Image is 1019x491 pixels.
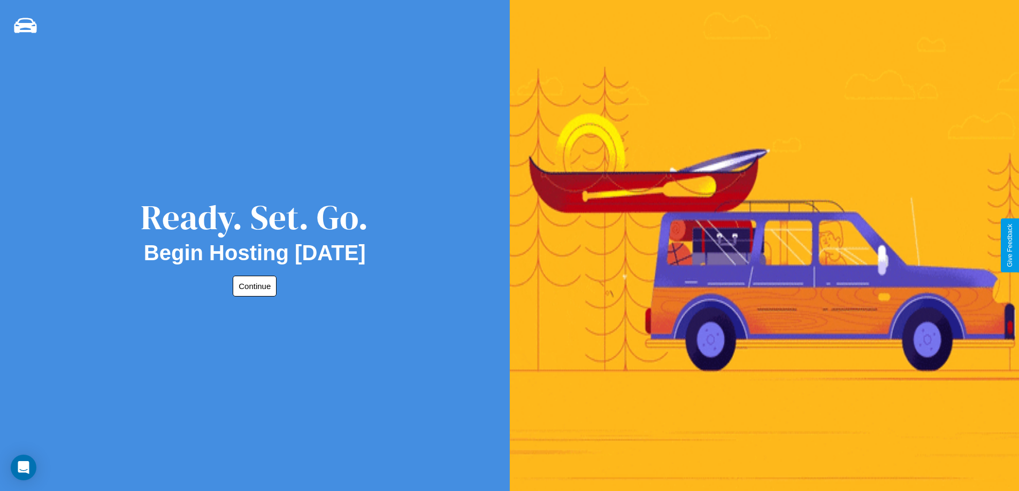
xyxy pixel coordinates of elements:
h2: Begin Hosting [DATE] [144,241,366,265]
div: Open Intercom Messenger [11,455,36,480]
div: Give Feedback [1006,224,1014,267]
div: Ready. Set. Go. [141,193,369,241]
button: Continue [233,276,277,297]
